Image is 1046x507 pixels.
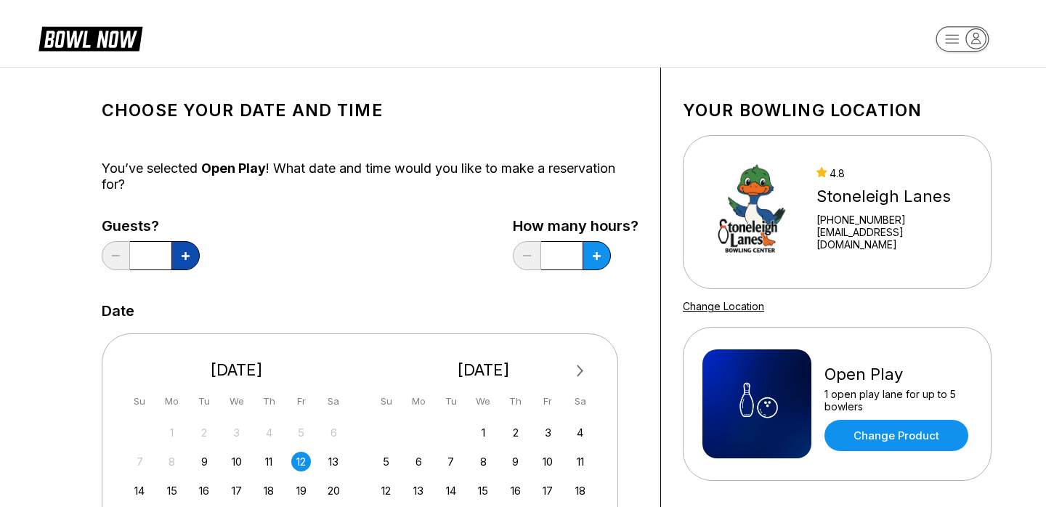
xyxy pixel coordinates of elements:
div: Su [376,392,396,411]
div: Th [259,392,279,411]
h1: Choose your Date and time [102,100,638,121]
span: Open Play [201,161,266,176]
div: Choose Monday, October 6th, 2025 [409,452,429,471]
img: Open Play [702,349,811,458]
div: Not available Monday, September 1st, 2025 [162,423,182,442]
div: Choose Tuesday, October 7th, 2025 [441,452,461,471]
div: Choose Tuesday, October 14th, 2025 [441,481,461,500]
img: Stoneleigh Lanes [702,158,803,267]
div: Open Play [824,365,972,384]
div: Choose Saturday, September 13th, 2025 [324,452,344,471]
label: Guests? [102,218,200,234]
div: Not available Friday, September 5th, 2025 [291,423,311,442]
label: Date [102,303,134,319]
label: How many hours? [513,218,638,234]
div: Sa [570,392,590,411]
div: Choose Tuesday, September 16th, 2025 [195,481,214,500]
div: Choose Saturday, October 18th, 2025 [570,481,590,500]
div: Not available Thursday, September 4th, 2025 [259,423,279,442]
div: Choose Wednesday, October 15th, 2025 [474,481,493,500]
div: Sa [324,392,344,411]
div: Tu [195,392,214,411]
div: [PHONE_NUMBER] [816,214,972,226]
div: Choose Thursday, October 2nd, 2025 [506,423,525,442]
div: Choose Saturday, September 20th, 2025 [324,481,344,500]
div: Not available Sunday, September 7th, 2025 [130,452,150,471]
div: Choose Wednesday, September 17th, 2025 [227,481,246,500]
div: Choose Wednesday, September 10th, 2025 [227,452,246,471]
div: Choose Thursday, September 18th, 2025 [259,481,279,500]
div: Choose Monday, September 15th, 2025 [162,481,182,500]
div: Choose Tuesday, September 9th, 2025 [195,452,214,471]
div: You’ve selected ! What date and time would you like to make a reservation for? [102,161,638,192]
div: Fr [538,392,558,411]
div: Choose Sunday, September 14th, 2025 [130,481,150,500]
div: Choose Thursday, September 11th, 2025 [259,452,279,471]
div: [DATE] [124,360,349,380]
div: Choose Thursday, October 16th, 2025 [506,481,525,500]
div: Stoneleigh Lanes [816,187,972,206]
div: 1 open play lane for up to 5 bowlers [824,388,972,413]
div: Not available Wednesday, September 3rd, 2025 [227,423,246,442]
div: We [227,392,246,411]
a: [EMAIL_ADDRESS][DOMAIN_NAME] [816,226,972,251]
div: Choose Saturday, October 11th, 2025 [570,452,590,471]
div: 4.8 [816,167,972,179]
div: Tu [441,392,461,411]
div: Choose Friday, October 3rd, 2025 [538,423,558,442]
div: [DATE] [371,360,596,380]
div: Choose Friday, October 10th, 2025 [538,452,558,471]
div: Choose Thursday, October 9th, 2025 [506,452,525,471]
div: Not available Saturday, September 6th, 2025 [324,423,344,442]
div: Choose Friday, September 19th, 2025 [291,481,311,500]
div: Choose Monday, October 13th, 2025 [409,481,429,500]
div: Choose Wednesday, October 1st, 2025 [474,423,493,442]
div: We [474,392,493,411]
a: Change Product [824,420,968,451]
div: Mo [162,392,182,411]
div: Choose Sunday, October 5th, 2025 [376,452,396,471]
div: Choose Saturday, October 4th, 2025 [570,423,590,442]
div: Choose Wednesday, October 8th, 2025 [474,452,493,471]
button: Next Month [569,360,592,383]
div: Not available Tuesday, September 2nd, 2025 [195,423,214,442]
div: Not available Monday, September 8th, 2025 [162,452,182,471]
div: Choose Friday, October 17th, 2025 [538,481,558,500]
div: Mo [409,392,429,411]
div: Fr [291,392,311,411]
div: Choose Sunday, October 12th, 2025 [376,481,396,500]
h1: Your bowling location [683,100,992,121]
div: Su [130,392,150,411]
a: Change Location [683,300,764,312]
div: Choose Friday, September 12th, 2025 [291,452,311,471]
div: Th [506,392,525,411]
